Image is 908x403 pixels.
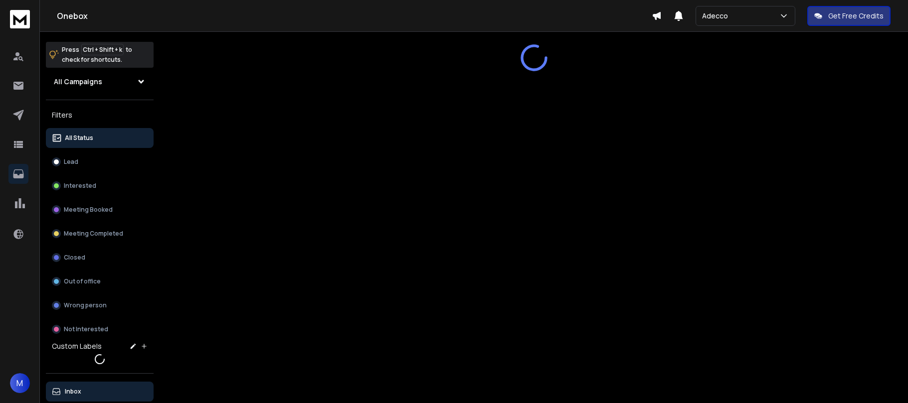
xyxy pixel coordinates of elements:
button: Not Interested [46,319,154,339]
p: Closed [64,254,85,262]
p: Inbox [65,388,81,396]
button: All Status [46,128,154,148]
button: M [10,373,30,393]
p: Adecco [702,11,732,21]
button: All Campaigns [46,72,154,92]
p: Out of office [64,277,101,285]
p: All Status [65,134,93,142]
button: Interested [46,176,154,196]
button: Meeting Booked [46,200,154,220]
img: logo [10,10,30,28]
p: Interested [64,182,96,190]
p: Lead [64,158,78,166]
button: Meeting Completed [46,224,154,244]
p: Not Interested [64,325,108,333]
h1: Onebox [57,10,652,22]
button: Closed [46,248,154,268]
p: Meeting Booked [64,206,113,214]
button: Inbox [46,382,154,402]
p: Get Free Credits [828,11,884,21]
button: Out of office [46,271,154,291]
button: Get Free Credits [807,6,891,26]
h3: Filters [46,108,154,122]
p: Wrong person [64,301,107,309]
p: Meeting Completed [64,230,123,238]
h1: All Campaigns [54,77,102,87]
button: Lead [46,152,154,172]
button: Wrong person [46,295,154,315]
h3: Custom Labels [52,341,102,351]
p: Press to check for shortcuts. [62,45,132,65]
span: Ctrl + Shift + k [81,44,124,55]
